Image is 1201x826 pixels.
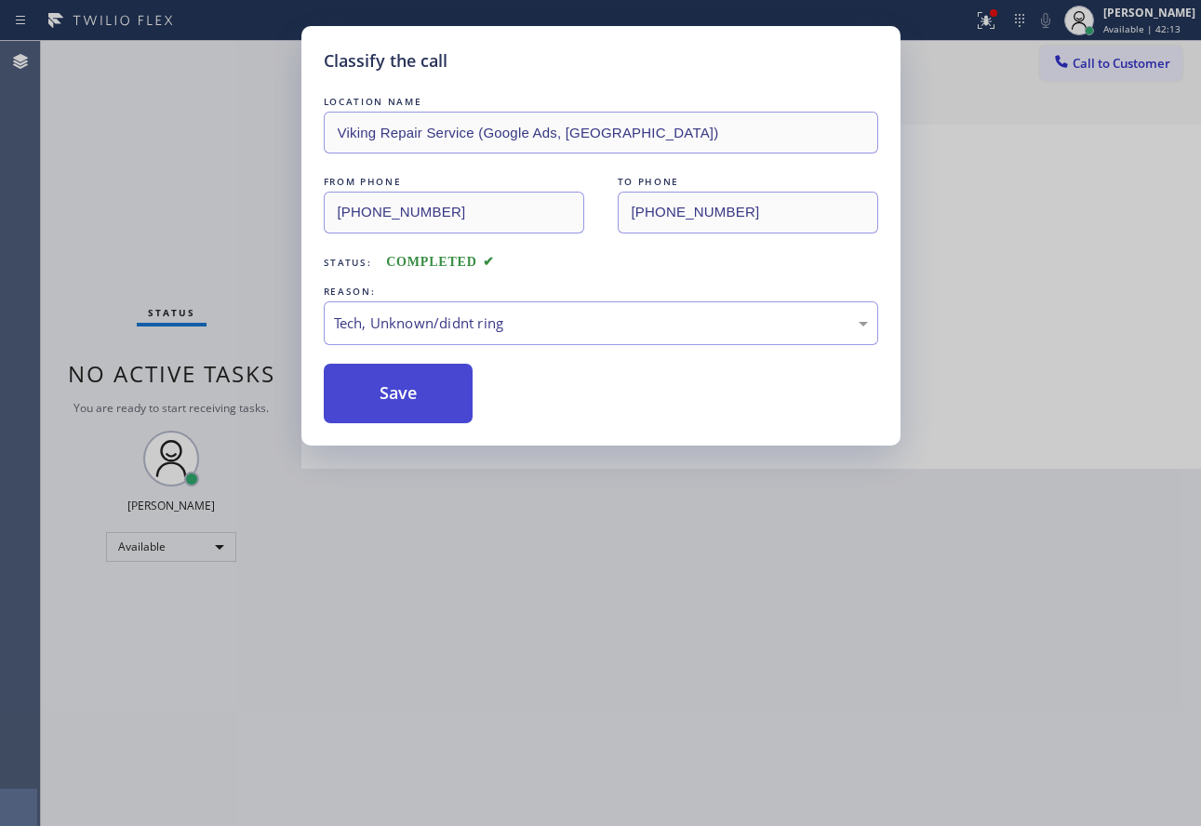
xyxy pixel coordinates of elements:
input: From phone [324,192,584,233]
div: FROM PHONE [324,172,584,192]
div: TO PHONE [618,172,878,192]
h5: Classify the call [324,48,447,73]
span: COMPLETED [386,255,494,269]
div: REASON: [324,282,878,301]
div: LOCATION NAME [324,92,878,112]
span: Status: [324,256,372,269]
button: Save [324,364,474,423]
div: Tech, Unknown/didnt ring [334,313,868,334]
input: To phone [618,192,878,233]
